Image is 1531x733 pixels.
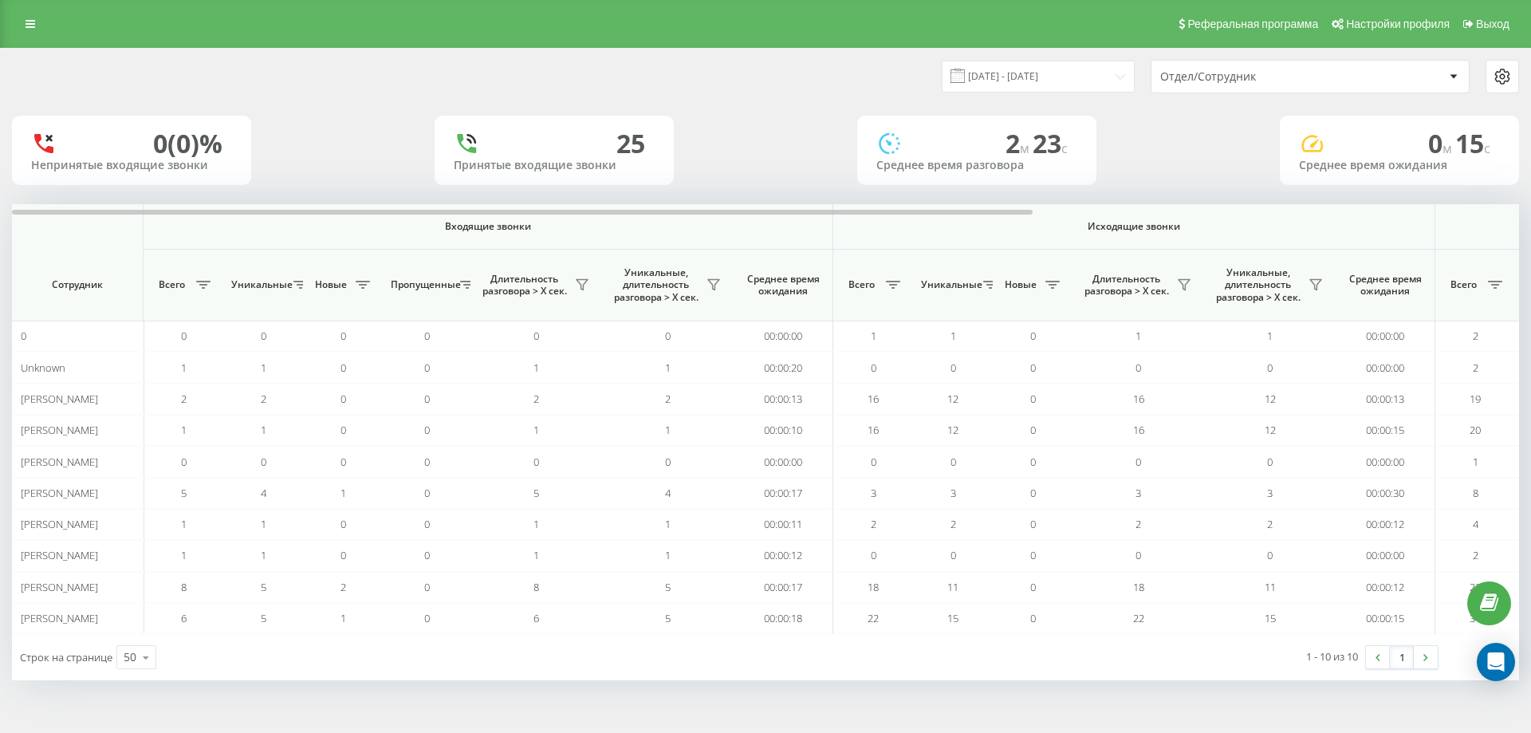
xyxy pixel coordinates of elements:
span: 6 [181,611,187,625]
td: 00:00:18 [734,603,833,634]
span: 0 [424,423,430,437]
span: 0 [424,548,430,562]
span: 1 [1267,329,1273,343]
td: 00:00:17 [734,572,833,603]
span: 0 [21,329,26,343]
span: 0 [1030,392,1036,406]
div: 25 [616,128,645,159]
td: 00:00:30 [1336,478,1435,509]
td: 00:00:10 [734,415,833,446]
span: 1 [533,423,539,437]
span: 0 [1030,548,1036,562]
span: 2 [1473,361,1478,375]
td: 00:00:13 [734,384,833,415]
span: Настройки профиля [1346,18,1450,30]
span: Сотрудник [26,278,129,291]
span: 0 [533,329,539,343]
span: [PERSON_NAME] [21,486,98,500]
span: 6 [533,611,539,625]
span: 5 [261,611,266,625]
span: 1 [261,361,266,375]
span: 16 [868,423,879,437]
span: 1 [1473,455,1478,469]
span: Среднее время ожидания [746,273,821,298]
span: 4 [261,486,266,500]
span: 8 [533,580,539,594]
span: 5 [261,580,266,594]
span: 0 [533,455,539,469]
span: 0 [1030,423,1036,437]
div: Среднее время разговора [876,159,1077,172]
td: 00:00:17 [734,478,833,509]
span: 0 [1267,548,1273,562]
td: 00:00:15 [1336,603,1435,634]
span: 2 [340,580,346,594]
span: 1 [533,517,539,531]
td: 00:00:00 [1336,321,1435,352]
span: 22 [868,611,879,625]
span: [PERSON_NAME] [21,548,98,562]
span: м [1442,140,1455,157]
span: 0 [424,392,430,406]
span: 18 [868,580,879,594]
td: 00:00:00 [1336,540,1435,571]
span: м [1020,140,1033,157]
span: 3 [871,486,876,500]
span: 0 [261,329,266,343]
span: 12 [1265,392,1276,406]
span: 0 [1030,580,1036,594]
span: 0 [340,455,346,469]
span: 5 [533,486,539,500]
span: 0 [950,455,956,469]
span: 1 [181,361,187,375]
span: 0 [261,455,266,469]
span: 0 [340,329,346,343]
span: 0 [1030,486,1036,500]
span: 0 [871,548,876,562]
span: 0 [1428,126,1455,160]
span: 0 [871,455,876,469]
span: 16 [1133,423,1144,437]
td: 00:00:00 [1336,446,1435,477]
div: 1 - 10 из 10 [1306,648,1358,664]
span: 0 [1030,611,1036,625]
span: 4 [1473,517,1478,531]
span: Длительность разговора > Х сек. [478,273,570,298]
span: 0 [665,455,671,469]
span: 0 [424,580,430,594]
span: 3 [1267,486,1273,500]
span: 15 [1265,611,1276,625]
span: 0 [181,329,187,343]
div: Принятые входящие звонки [454,159,655,172]
span: 2 [1473,329,1478,343]
span: 1 [340,611,346,625]
td: 00:00:00 [1336,352,1435,383]
span: 0 [340,548,346,562]
td: 00:00:13 [1336,384,1435,415]
span: 1 [871,329,876,343]
span: 16 [1133,392,1144,406]
span: Уникальные [231,278,289,291]
span: 15 [1455,126,1490,160]
span: 2 [950,517,956,531]
span: 2 [181,392,187,406]
td: 00:00:12 [734,540,833,571]
span: Уникальные, длительность разговора > Х сек. [1212,266,1304,304]
span: 2 [871,517,876,531]
span: 11 [947,580,958,594]
td: 00:00:12 [1336,509,1435,540]
span: 0 [1030,517,1036,531]
span: 2 [1267,517,1273,531]
span: 0 [424,611,430,625]
span: 1 [665,548,671,562]
td: 00:00:15 [1336,415,1435,446]
span: [PERSON_NAME] [21,611,98,625]
span: 12 [1265,423,1276,437]
span: [PERSON_NAME] [21,423,98,437]
span: 2 [1006,126,1033,160]
span: [PERSON_NAME] [21,580,98,594]
span: Строк на странице [20,650,112,664]
span: Новые [1001,278,1041,291]
span: 0 [340,517,346,531]
span: 12 [947,423,958,437]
